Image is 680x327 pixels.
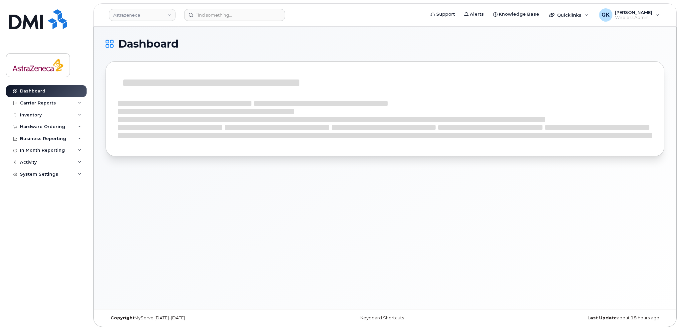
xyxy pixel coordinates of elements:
div: MyServe [DATE]–[DATE] [106,315,292,321]
span: Dashboard [118,39,178,49]
div: about 18 hours ago [478,315,664,321]
a: Keyboard Shortcuts [360,315,404,320]
strong: Last Update [587,315,617,320]
strong: Copyright [111,315,135,320]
